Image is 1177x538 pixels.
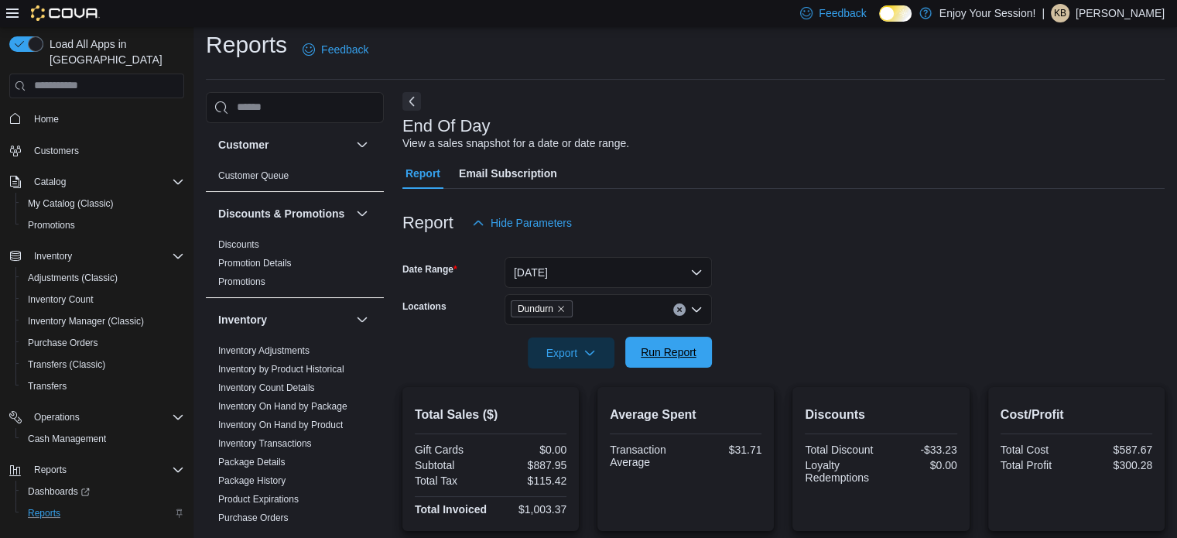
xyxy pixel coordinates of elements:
span: Discounts [218,238,259,251]
button: Adjustments (Classic) [15,267,190,289]
button: Reports [28,461,73,479]
span: Package History [218,475,286,487]
a: Inventory Transactions [218,438,312,449]
span: Feedback [321,42,368,57]
span: Reports [34,464,67,476]
a: Inventory Count Details [218,382,315,393]
h2: Discounts [805,406,956,424]
span: Inventory Count [22,290,184,309]
span: Inventory On Hand by Package [218,400,347,413]
span: Home [34,113,59,125]
span: KB [1054,4,1066,22]
button: Inventory [218,312,350,327]
a: Dashboards [15,481,190,502]
div: $1,003.37 [494,503,566,516]
div: Subtotal [415,459,488,471]
a: My Catalog (Classic) [22,194,120,213]
button: [DATE] [505,257,712,288]
div: Loyalty Redemptions [805,459,878,484]
span: Email Subscription [459,158,557,189]
span: Inventory Adjustments [218,344,310,357]
span: Transfers [22,377,184,396]
span: Promotions [218,276,265,288]
div: $0.00 [494,444,566,456]
div: Total Profit [1001,459,1073,471]
div: Kaitlyn Brennan [1051,4,1069,22]
a: Customers [28,142,85,160]
span: My Catalog (Classic) [28,197,114,210]
span: Reports [28,461,184,479]
span: Transfers (Classic) [28,358,105,371]
a: Home [28,110,65,129]
button: Customers [3,139,190,162]
button: Discounts & Promotions [218,206,350,221]
div: $31.71 [689,444,761,456]
div: View a sales snapshot for a date or date range. [402,135,629,152]
p: [PERSON_NAME] [1076,4,1165,22]
div: Gift Cards [415,444,488,456]
button: Export [528,338,614,368]
span: Reports [22,504,184,523]
button: My Catalog (Classic) [15,193,190,214]
button: Inventory Manager (Classic) [15,310,190,332]
button: Remove Dundurn from selection in this group [556,304,566,314]
span: Catalog [28,173,184,191]
a: Inventory Manager (Classic) [22,312,150,331]
span: Purchase Orders [22,334,184,352]
span: Customer Queue [218,170,289,182]
span: Product Expirations [218,493,299,505]
span: Adjustments (Classic) [22,269,184,287]
strong: Total Invoiced [415,503,487,516]
button: Cash Management [15,428,190,450]
div: -$33.23 [884,444,957,456]
button: Reports [15,502,190,524]
span: Promotion Details [218,257,292,269]
h3: Report [402,214,453,232]
span: Inventory On Hand by Product [218,419,343,431]
span: Load All Apps in [GEOGRAPHIC_DATA] [43,36,184,67]
a: Adjustments (Classic) [22,269,124,287]
span: Promotions [28,219,75,231]
a: Promotions [22,216,81,235]
h2: Total Sales ($) [415,406,566,424]
div: $887.95 [494,459,566,471]
span: Cash Management [22,430,184,448]
button: Promotions [15,214,190,236]
input: Dark Mode [879,5,912,22]
div: $300.28 [1079,459,1152,471]
a: Reports [22,504,67,523]
span: Inventory Count Details [218,382,315,394]
a: Dashboards [22,482,96,501]
div: $115.42 [494,475,566,487]
label: Date Range [402,263,457,276]
a: Purchase Orders [22,334,104,352]
a: Promotions [218,276,265,287]
button: Inventory Count [15,289,190,310]
button: Inventory [3,245,190,267]
a: Promotion Details [218,258,292,269]
h3: Discounts & Promotions [218,206,344,221]
div: Customer [206,166,384,191]
div: Total Tax [415,475,488,487]
a: Package History [218,475,286,486]
button: Purchase Orders [15,332,190,354]
a: Package Details [218,457,286,468]
h2: Cost/Profit [1001,406,1152,424]
button: Inventory [353,310,371,329]
span: Export [537,338,605,368]
span: Dashboards [28,485,90,498]
button: Catalog [3,171,190,193]
button: Open list of options [690,303,703,316]
a: Inventory Count [22,290,100,309]
span: Customers [28,141,184,160]
a: Customer Queue [218,170,289,181]
span: Operations [34,411,80,423]
button: Customer [353,135,371,154]
button: Operations [3,406,190,428]
button: Customer [218,137,350,152]
p: Enjoy Your Session! [939,4,1036,22]
a: Cash Management [22,430,112,448]
a: Feedback [296,34,375,65]
span: Transfers (Classic) [22,355,184,374]
span: Inventory Manager (Classic) [22,312,184,331]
